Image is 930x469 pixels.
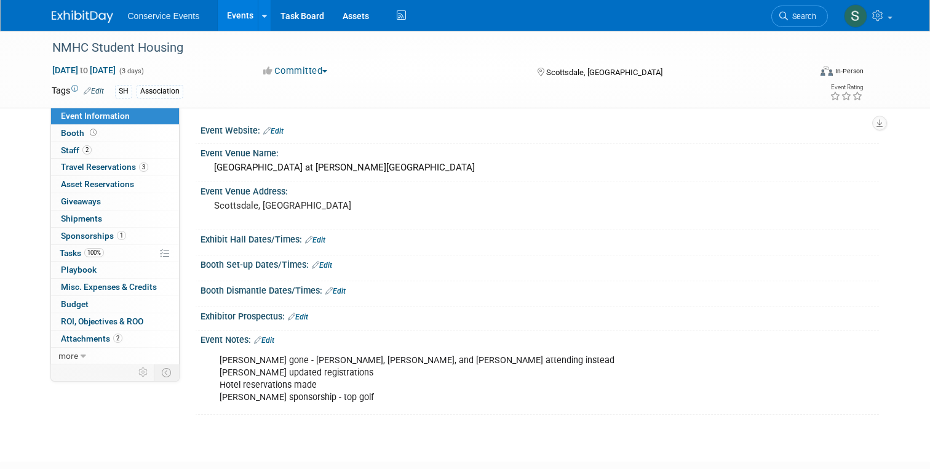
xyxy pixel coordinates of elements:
[201,255,879,271] div: Booth Set-up Dates/Times:
[51,228,179,244] a: Sponsorships1
[288,313,308,321] a: Edit
[844,4,867,28] img: Savannah Doctor
[51,279,179,295] a: Misc. Expenses & Credits
[52,10,113,23] img: ExhibitDay
[214,200,470,211] pre: Scottsdale, [GEOGRAPHIC_DATA]
[61,231,126,241] span: Sponsorships
[61,179,134,189] span: Asset Reservations
[51,142,179,159] a: Staff2
[61,299,89,309] span: Budget
[84,87,104,95] a: Edit
[52,65,116,76] span: [DATE] [DATE]
[51,176,179,193] a: Asset Reservations
[154,364,179,380] td: Toggle Event Tabs
[52,84,104,98] td: Tags
[263,127,284,135] a: Edit
[61,282,157,292] span: Misc. Expenses & Credits
[84,248,104,257] span: 100%
[61,111,130,121] span: Event Information
[51,245,179,262] a: Tasks100%
[201,230,879,246] div: Exhibit Hall Dates/Times:
[51,210,179,227] a: Shipments
[60,248,104,258] span: Tasks
[51,159,179,175] a: Travel Reservations3
[201,182,879,198] div: Event Venue Address:
[201,281,879,297] div: Booth Dismantle Dates/Times:
[61,145,92,155] span: Staff
[133,364,154,380] td: Personalize Event Tab Strip
[312,261,332,270] a: Edit
[61,162,148,172] span: Travel Reservations
[821,66,833,76] img: Format-Inperson.png
[128,11,200,21] span: Conservice Events
[82,145,92,154] span: 2
[51,108,179,124] a: Event Information
[325,287,346,295] a: Edit
[788,12,816,21] span: Search
[201,331,879,347] div: Event Notes:
[87,128,99,137] span: Booth not reserved yet
[211,348,747,410] div: [PERSON_NAME] gone - [PERSON_NAME], [PERSON_NAME], and [PERSON_NAME] attending instead [PERSON_NA...
[61,265,97,275] span: Playbook
[51,331,179,347] a: Attachments2
[139,162,148,172] span: 3
[254,336,274,345] a: Edit
[259,65,332,78] button: Committed
[61,334,122,343] span: Attachments
[51,125,179,142] a: Booth
[61,316,143,326] span: ROI, Objectives & ROO
[51,348,179,364] a: more
[51,296,179,313] a: Budget
[137,85,183,98] div: Association
[771,6,828,27] a: Search
[61,196,101,206] span: Giveaways
[830,84,863,90] div: Event Rating
[61,128,99,138] span: Booth
[48,37,795,59] div: NMHC Student Housing
[58,351,78,361] span: more
[201,121,879,137] div: Event Website:
[61,214,102,223] span: Shipments
[546,68,662,77] span: Scottsdale, [GEOGRAPHIC_DATA]
[118,67,144,75] span: (3 days)
[51,262,179,278] a: Playbook
[78,65,90,75] span: to
[744,64,864,82] div: Event Format
[51,193,179,210] a: Giveaways
[51,313,179,330] a: ROI, Objectives & ROO
[210,158,870,177] div: [GEOGRAPHIC_DATA] at [PERSON_NAME][GEOGRAPHIC_DATA]
[305,236,325,244] a: Edit
[113,334,122,343] span: 2
[201,144,879,159] div: Event Venue Name:
[835,66,864,76] div: In-Person
[117,231,126,240] span: 1
[115,85,132,98] div: SH
[201,307,879,323] div: Exhibitor Prospectus:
